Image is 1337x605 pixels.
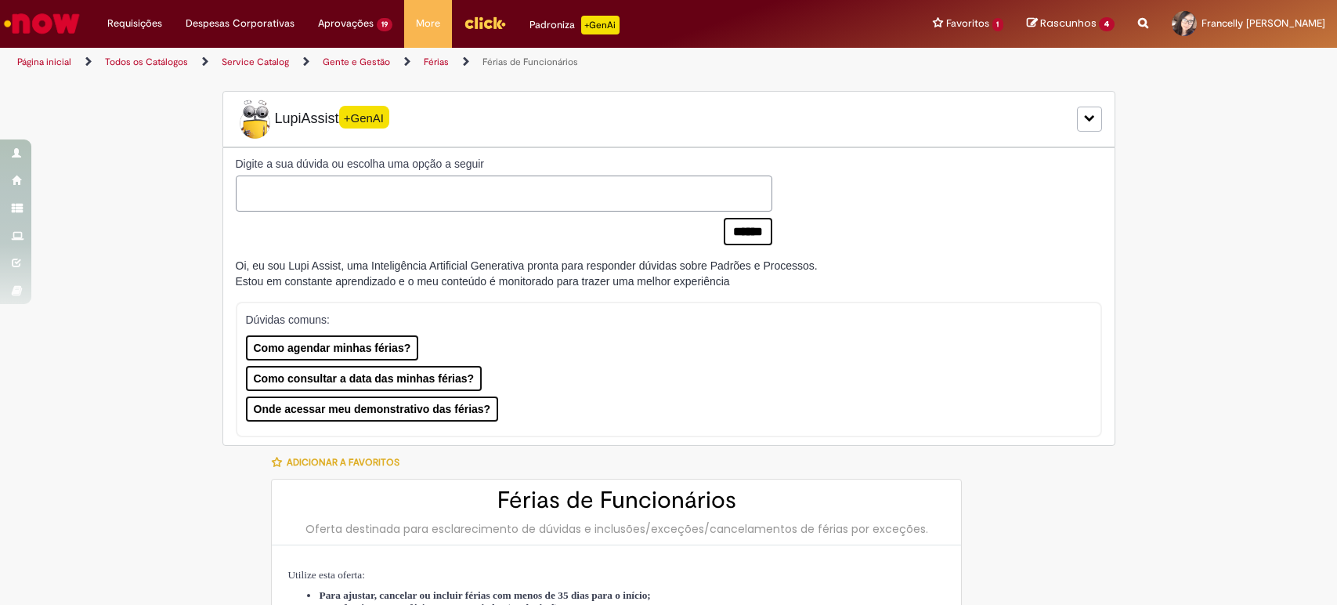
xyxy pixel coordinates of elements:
div: Padroniza [529,16,620,34]
span: Para ajustar, cancelar ou incluir férias com menos de 35 dias para o início; [319,589,650,601]
span: 4 [1099,17,1115,31]
span: Despesas Corporativas [186,16,295,31]
span: Aprovações [318,16,374,31]
span: LupiAssist [236,100,389,139]
ul: Trilhas de página [12,48,880,77]
a: Página inicial [17,56,71,68]
a: Férias [424,56,449,68]
h2: Férias de Funcionários [287,487,945,513]
div: LupiLupiAssist+GenAI [222,91,1115,147]
span: Requisições [107,16,162,31]
button: Como agendar minhas férias? [246,335,419,360]
span: Utilize esta oferta: [287,569,364,581]
span: Francelly [PERSON_NAME] [1201,16,1325,30]
img: Lupi [236,100,275,139]
span: More [416,16,440,31]
span: 1 [992,18,1004,31]
span: Rascunhos [1040,16,1097,31]
span: 19 [377,18,392,31]
p: Dúvidas comuns: [246,312,1074,328]
span: +GenAI [339,106,389,129]
span: Adicionar a Favoritos [287,456,399,469]
img: ServiceNow [2,8,82,39]
button: Como consultar a data das minhas férias? [246,366,482,391]
div: Oi, eu sou Lupi Assist, uma Inteligência Artificial Generativa pronta para responder dúvidas sobr... [236,258,818,289]
div: Oferta destinada para esclarecimento de dúvidas e inclusões/exceções/cancelamentos de férias por ... [287,521,945,537]
button: Onde acessar meu demonstrativo das férias? [246,397,499,422]
span: Favoritos [946,16,989,31]
a: Service Catalog [222,56,289,68]
button: Adicionar a Favoritos [271,446,408,479]
label: Digite a sua dúvida ou escolha uma opção a seguir [236,156,772,172]
a: Férias de Funcionários [482,56,578,68]
img: click_logo_yellow_360x200.png [464,11,506,34]
a: Todos os Catálogos [105,56,188,68]
a: Gente e Gestão [323,56,390,68]
a: Rascunhos [1027,16,1115,31]
p: +GenAi [581,16,620,34]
